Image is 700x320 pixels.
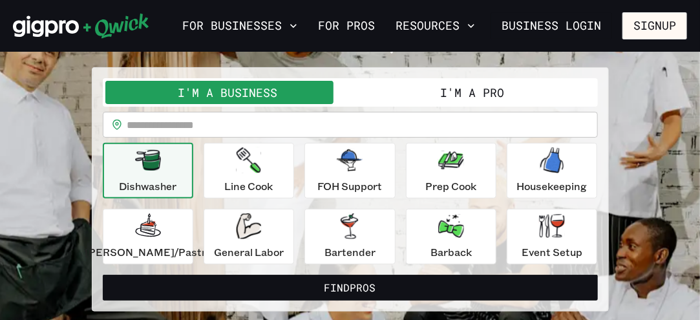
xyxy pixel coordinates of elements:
[103,275,598,301] button: FindPros
[119,178,176,194] p: Dishwasher
[317,178,382,194] p: FOH Support
[430,244,472,260] p: Barback
[85,244,211,260] p: [PERSON_NAME]/Pastry
[406,209,496,264] button: Barback
[622,12,687,39] button: Signup
[491,12,612,39] a: Business Login
[390,15,480,37] button: Resources
[103,143,193,198] button: Dishwasher
[507,209,597,264] button: Event Setup
[522,244,582,260] p: Event Setup
[204,209,294,264] button: General Labor
[304,209,395,264] button: Bartender
[225,178,273,194] p: Line Cook
[92,28,609,54] h2: GET GREAT SERVICE, A LA CARTE.
[177,15,302,37] button: For Businesses
[304,143,395,198] button: FOH Support
[517,178,588,194] p: Housekeeping
[214,244,284,260] p: General Labor
[406,143,496,198] button: Prep Cook
[350,81,595,104] button: I'm a Pro
[425,178,476,194] p: Prep Cook
[313,15,380,37] a: For Pros
[103,209,193,264] button: [PERSON_NAME]/Pastry
[105,81,350,104] button: I'm a Business
[204,143,294,198] button: Line Cook
[324,244,376,260] p: Bartender
[507,143,597,198] button: Housekeeping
